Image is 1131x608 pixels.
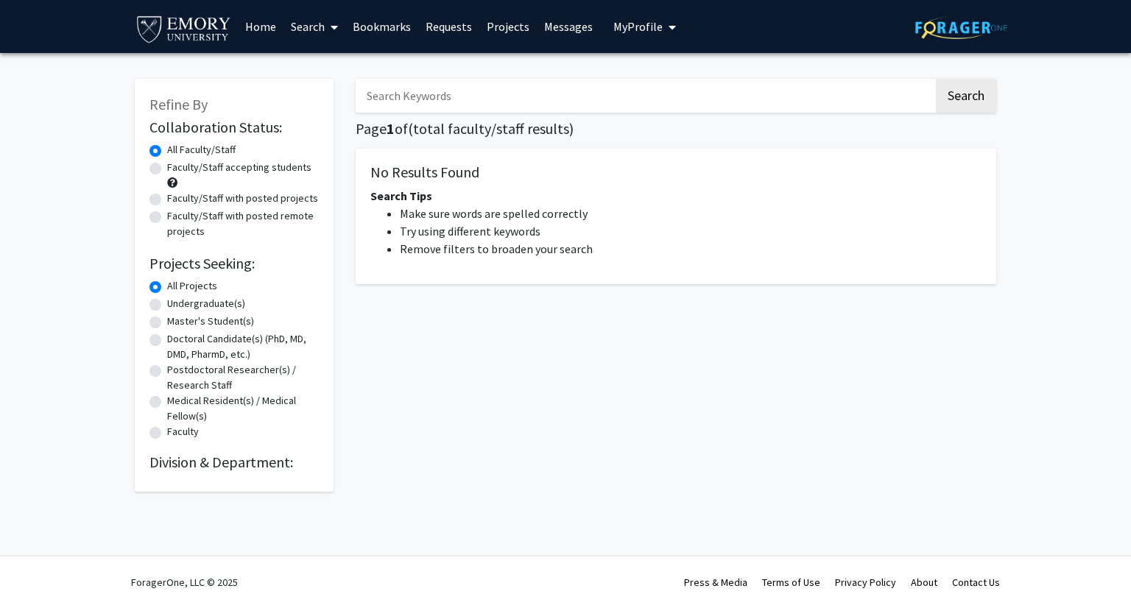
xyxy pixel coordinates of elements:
[167,331,319,362] label: Doctoral Candidate(s) (PhD, MD, DMD, PharmD, etc.)
[356,299,996,333] nav: Page navigation
[131,556,238,608] div: ForagerOne, LLC © 2025
[915,16,1007,39] img: ForagerOne Logo
[167,362,319,393] label: Postdoctoral Researcher(s) / Research Staff
[952,576,1000,589] a: Contact Us
[370,188,432,203] span: Search Tips
[167,296,245,311] label: Undergraduate(s)
[167,314,254,329] label: Master's Student(s)
[356,120,996,138] h1: Page of ( total faculty/staff results)
[936,79,996,113] button: Search
[238,1,283,52] a: Home
[149,119,319,136] h2: Collaboration Status:
[167,142,236,158] label: All Faculty/Staff
[167,393,319,424] label: Medical Resident(s) / Medical Fellow(s)
[167,160,311,175] label: Faculty/Staff accepting students
[167,424,199,439] label: Faculty
[149,255,319,272] h2: Projects Seeking:
[135,12,233,45] img: Emory University Logo
[613,19,663,34] span: My Profile
[835,576,896,589] a: Privacy Policy
[400,205,982,222] li: Make sure words are spelled correctly
[762,576,820,589] a: Terms of Use
[370,163,982,181] h5: No Results Found
[149,95,208,113] span: Refine By
[387,119,395,138] span: 1
[356,79,934,113] input: Search Keywords
[479,1,537,52] a: Projects
[537,1,600,52] a: Messages
[684,576,747,589] a: Press & Media
[283,1,345,52] a: Search
[167,191,318,206] label: Faculty/Staff with posted projects
[167,208,319,239] label: Faculty/Staff with posted remote projects
[400,240,982,258] li: Remove filters to broaden your search
[911,576,937,589] a: About
[345,1,418,52] a: Bookmarks
[400,222,982,240] li: Try using different keywords
[149,453,319,471] h2: Division & Department:
[167,278,217,294] label: All Projects
[418,1,479,52] a: Requests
